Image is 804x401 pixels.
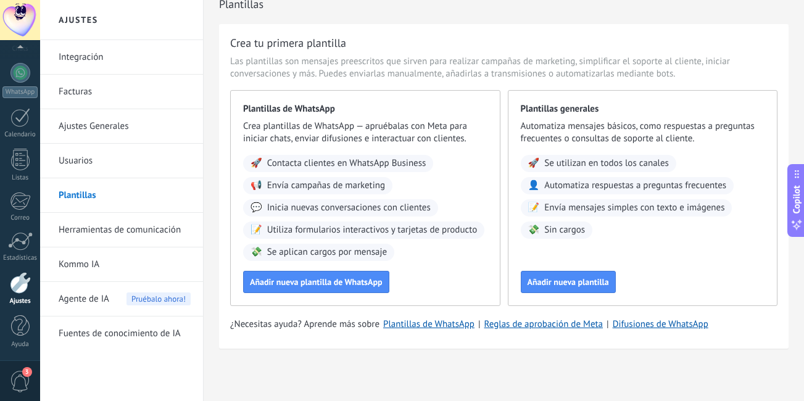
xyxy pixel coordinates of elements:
[243,103,487,115] span: Plantillas de WhatsApp
[544,224,585,236] span: Sin cargos
[40,144,203,178] li: Usuarios
[383,318,475,330] a: Plantillas de WhatsApp
[59,282,109,316] span: Agente de IA
[484,318,603,330] a: Reglas de aprobación de Meta
[2,131,38,139] div: Calendario
[230,318,777,331] div: | |
[59,316,191,351] a: Fuentes de conocimiento de IA
[267,202,431,214] span: Inicia nuevas conversaciones con clientes
[613,318,708,330] a: Difusiones de WhatsApp
[521,103,765,115] span: Plantillas generales
[251,157,262,170] span: 🚀
[243,120,487,145] span: Crea plantillas de WhatsApp — apruébalas con Meta para iniciar chats, enviar difusiones e interac...
[40,178,203,213] li: Plantillas
[22,367,32,377] span: 3
[267,180,385,192] span: Envía campañas de marketing
[251,246,262,258] span: 💸
[40,316,203,350] li: Fuentes de conocimiento de IA
[230,35,346,51] h3: Crea tu primera plantilla
[2,174,38,182] div: Listas
[544,180,726,192] span: Automatiza respuestas a preguntas frecuentes
[230,318,379,331] span: ¿Necesitas ayuda? Aprende más sobre
[59,75,191,109] a: Facturas
[267,224,478,236] span: Utiliza formularios interactivos y tarjetas de producto
[251,180,262,192] span: 📢
[2,214,38,222] div: Correo
[40,75,203,109] li: Facturas
[251,202,262,214] span: 💬
[59,178,191,213] a: Plantillas
[59,213,191,247] a: Herramientas de comunicación
[40,213,203,247] li: Herramientas de comunicación
[2,297,38,305] div: Ajustes
[790,186,803,214] span: Copilot
[40,282,203,316] li: Agente de IA
[59,282,191,316] a: Agente de IAPruébalo ahora!
[544,202,724,214] span: Envía mensajes simples con texto e imágenes
[59,247,191,282] a: Kommo IA
[59,109,191,144] a: Ajustes Generales
[40,247,203,282] li: Kommo IA
[250,278,383,286] span: Añadir nueva plantilla de WhatsApp
[528,224,540,236] span: 💸
[243,271,389,293] button: Añadir nueva plantilla de WhatsApp
[2,254,38,262] div: Estadísticas
[267,157,426,170] span: Contacta clientes en WhatsApp Business
[2,341,38,349] div: Ayuda
[40,109,203,144] li: Ajustes Generales
[40,40,203,75] li: Integración
[528,157,540,170] span: 🚀
[59,144,191,178] a: Usuarios
[230,56,777,80] span: Las plantillas son mensajes preescritos que sirven para realizar campañas de marketing, simplific...
[521,271,616,293] button: Añadir nueva plantilla
[267,246,387,258] span: Se aplican cargos por mensaje
[521,120,765,145] span: Automatiza mensajes básicos, como respuestas a preguntas frecuentes o consultas de soporte al cli...
[528,180,540,192] span: 👤
[528,202,540,214] span: 📝
[528,278,609,286] span: Añadir nueva plantilla
[59,40,191,75] a: Integración
[544,157,669,170] span: Se utilizan en todos los canales
[2,86,38,98] div: WhatsApp
[126,292,191,305] span: Pruébalo ahora!
[251,224,262,236] span: 📝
